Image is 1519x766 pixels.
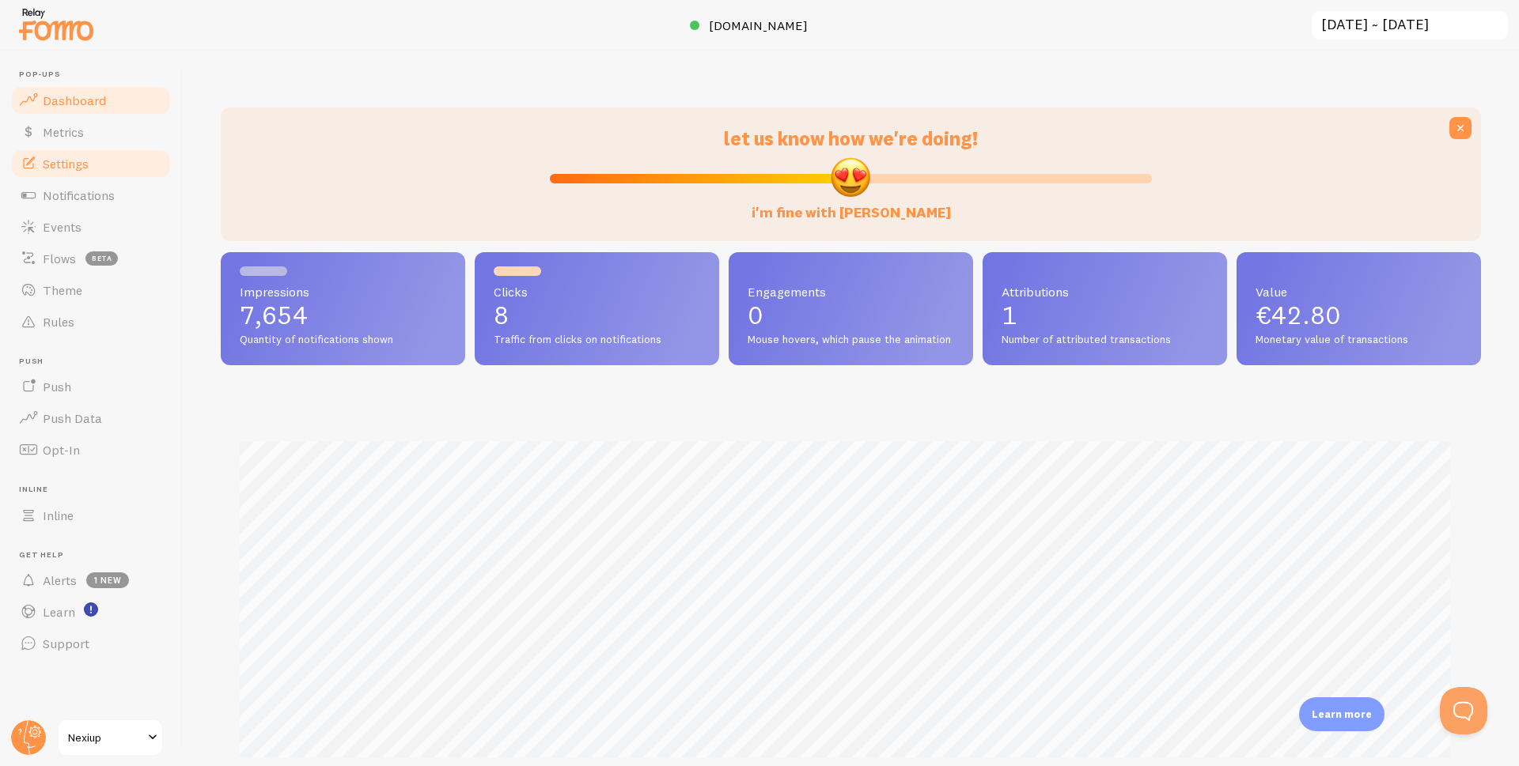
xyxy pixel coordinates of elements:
a: Push [9,371,172,402]
svg: <p>Watch New Feature Tutorials!</p> [84,602,98,617]
a: Alerts 1 new [9,564,172,596]
span: Dashboard [43,92,106,108]
img: emoji.png [829,156,872,198]
span: Traffic from clicks on notifications [494,333,700,347]
span: Alerts [43,572,77,588]
a: Support [9,628,172,659]
span: Clicks [494,285,700,298]
span: Pop-ups [19,70,172,80]
span: Value [1256,285,1462,298]
span: Theme [43,282,82,298]
a: Settings [9,148,172,179]
a: Rules [9,306,172,338]
a: Inline [9,500,172,531]
label: i'm fine with [PERSON_NAME] [752,188,951,222]
span: 1 new [86,572,129,588]
span: Settings [43,156,89,172]
span: Events [43,219,81,235]
span: Inline [43,508,74,523]
a: Notifications [9,179,172,211]
span: Nexiup [68,728,143,747]
span: Support [43,636,89,651]
a: Opt-In [9,434,172,466]
div: Learn more [1299,697,1385,731]
span: Number of attributed transactions [1002,333,1208,347]
a: Flows beta [9,243,172,274]
a: Theme [9,274,172,306]
a: Push Data [9,402,172,434]
span: Impressions [240,285,446,298]
span: Push [19,357,172,367]
p: 8 [494,303,700,328]
span: Notifications [43,187,115,203]
span: Push Data [43,410,102,426]
span: Engagements [748,285,954,298]
a: Events [9,211,172,243]
span: €42.80 [1256,300,1341,330]
a: Dashboard [9,85,172,116]
span: Push [43,379,71,394]
span: Rules [43,314,74,330]
p: 7,654 [240,303,446,328]
span: Metrics [43,124,84,140]
span: Mouse hovers, which pause the animation [748,333,954,347]
iframe: Help Scout Beacon - Open [1440,687,1487,734]
p: Learn more [1312,707,1372,722]
a: Metrics [9,116,172,148]
a: Nexiup [57,719,164,757]
span: Inline [19,485,172,495]
a: Learn [9,596,172,628]
span: Attributions [1002,285,1208,298]
span: Get Help [19,550,172,560]
span: Opt-In [43,442,80,458]
span: let us know how we're doing! [724,126,978,150]
p: 1 [1002,303,1208,328]
p: 0 [748,303,954,328]
span: beta [85,251,118,266]
span: Learn [43,604,75,620]
span: Quantity of notifications shown [240,333,446,347]
span: Flows [43,251,76,266]
img: fomo-relay-logo-orange.svg [17,4,96,44]
span: Monetary value of transactions [1256,333,1462,347]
